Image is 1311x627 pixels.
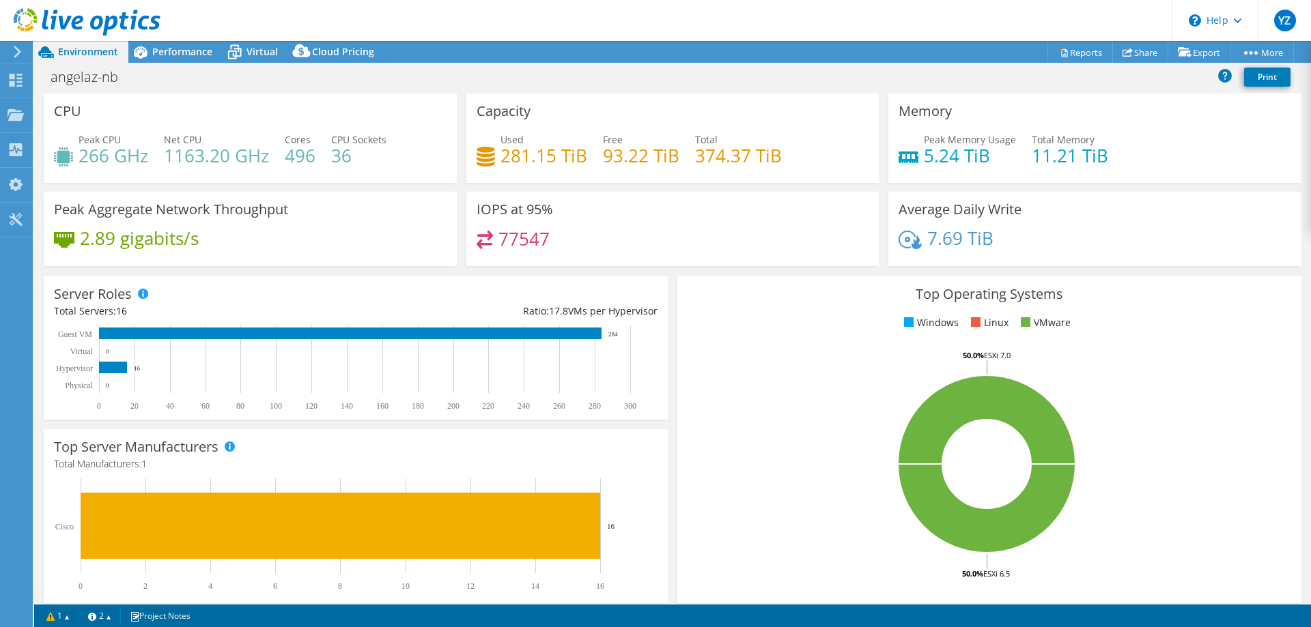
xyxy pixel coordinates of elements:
[924,148,1016,163] h4: 5.24 TiB
[1112,42,1168,63] a: Share
[305,401,318,411] text: 120
[56,364,93,373] text: Hypervisor
[501,133,524,146] span: Used
[79,148,148,163] h4: 266 GHz
[624,401,636,411] text: 300
[482,401,494,411] text: 220
[688,287,1291,302] h3: Top Operating Systems
[589,401,601,411] text: 280
[164,133,201,146] span: Net CPU
[37,607,79,624] a: 1
[54,202,288,217] h3: Peak Aggregate Network Throughput
[603,148,679,163] h4: 93.22 TiB
[477,202,553,217] h3: IOPS at 95%
[1230,42,1294,63] a: More
[54,439,218,454] h3: Top Server Manufacturers
[984,350,1011,360] tspan: ESXi 7.0
[983,568,1010,579] tspan: ESXi 6.5
[208,581,212,591] text: 4
[962,568,983,579] tspan: 50.0%
[1032,148,1108,163] h4: 11.21 TiB
[553,401,565,411] text: 260
[899,104,952,119] h3: Memory
[401,581,410,591] text: 10
[1244,68,1291,87] a: Print
[80,231,199,246] h4: 2.89 gigabits/s
[54,104,81,119] h3: CPU
[116,304,127,317] span: 16
[477,104,531,119] h3: Capacity
[44,70,139,85] h1: angelaz-nb
[331,133,386,146] span: CPU Sockets
[106,348,109,355] text: 0
[607,522,615,530] text: 16
[130,401,139,411] text: 20
[968,315,1009,330] li: Linux
[596,581,604,591] text: 16
[695,133,718,146] span: Total
[1017,315,1071,330] li: VMware
[1032,133,1095,146] span: Total Memory
[466,581,475,591] text: 12
[236,401,244,411] text: 80
[166,401,174,411] text: 40
[518,401,530,411] text: 240
[603,133,623,146] span: Free
[246,45,278,58] span: Virtual
[141,457,147,470] span: 1
[1047,42,1113,63] a: Reports
[65,381,93,390] text: Physical
[1168,42,1231,63] a: Export
[106,382,109,389] text: 0
[273,581,277,591] text: 6
[899,202,1021,217] h3: Average Daily Write
[341,401,353,411] text: 140
[924,133,1016,146] span: Peak Memory Usage
[79,133,121,146] span: Peak CPU
[54,287,132,302] h3: Server Roles
[55,522,74,531] text: Cisco
[498,231,550,246] h4: 77547
[143,581,147,591] text: 2
[1274,10,1296,31] span: YZ
[549,304,568,317] span: 17.8
[356,304,658,319] div: Ratio: VMs per Hypervisor
[901,315,959,330] li: Windows
[201,401,210,411] text: 60
[120,607,200,624] a: Project Notes
[1189,14,1201,27] svg: \n
[79,607,121,624] a: 2
[531,581,539,591] text: 14
[412,401,424,411] text: 180
[963,350,984,360] tspan: 50.0%
[331,148,386,163] h4: 36
[608,331,618,338] text: 284
[54,304,356,319] div: Total Servers:
[312,45,374,58] span: Cloud Pricing
[134,365,141,372] text: 16
[152,45,212,58] span: Performance
[164,148,269,163] h4: 1163.20 GHz
[70,347,94,356] text: Virtual
[376,401,389,411] text: 160
[501,148,587,163] h4: 281.15 TiB
[285,148,315,163] h4: 496
[58,45,118,58] span: Environment
[695,148,782,163] h4: 374.37 TiB
[54,456,658,471] h4: Total Manufacturers:
[97,401,101,411] text: 0
[338,581,342,591] text: 8
[58,330,92,339] text: Guest VM
[270,401,282,411] text: 100
[927,231,993,246] h4: 7.69 TiB
[79,581,83,591] text: 0
[285,133,311,146] span: Cores
[447,401,460,411] text: 200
